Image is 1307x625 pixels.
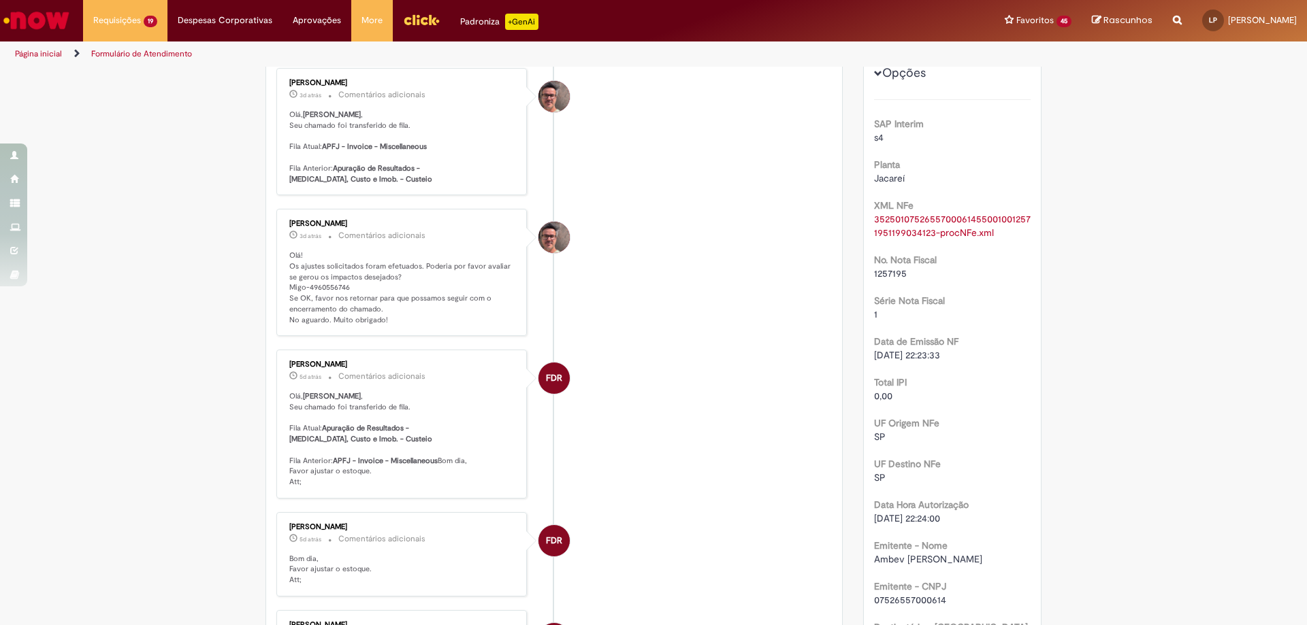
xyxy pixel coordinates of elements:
[874,308,877,320] span: 1
[874,553,982,565] span: Ambev [PERSON_NAME]
[538,81,570,112] div: Eliezer De Farias
[538,525,570,556] div: Fernando Da Rosa Moreira
[1016,14,1054,27] span: Favoritos
[546,362,562,394] span: FDR
[15,48,62,59] a: Página inicial
[1056,16,1071,27] span: 45
[874,458,941,470] b: UF Destino NFe
[289,250,516,325] p: Olá! Os ajustes solicitados foram efetuados. Poderia por favor avaliar se gerou os impactos desej...
[874,158,900,171] b: Planta
[338,89,425,101] small: Comentários adicionais
[403,10,440,30] img: click_logo_yellow_360x200.png
[289,360,516,369] div: [PERSON_NAME]
[300,91,321,99] time: 26/09/2025 16:13:54
[300,91,321,99] span: 3d atrás
[289,79,516,87] div: [PERSON_NAME]
[874,213,1031,239] a: Download de 35250107526557000614550010012571951199034123-procNFe.xml
[1209,16,1217,24] span: LP
[300,535,321,543] span: 5d atrás
[91,48,192,59] a: Formulário de Atendimento
[874,199,914,212] b: XML NFe
[874,294,945,307] b: Série Nota Fiscal
[538,362,570,394] div: Fernando Da Rosa Moreira
[303,391,361,401] b: [PERSON_NAME]
[874,430,886,443] span: SP
[289,423,432,444] b: Apuração de Resultados - [MEDICAL_DATA], Custo e Imob. - Custeio
[300,373,321,381] time: 25/09/2025 08:29:02
[10,41,861,67] ul: Trilhas de página
[322,141,427,152] b: APFJ - Invoice - Miscellaneous
[300,232,321,240] time: 26/09/2025 16:13:43
[338,371,425,382] small: Comentários adicionais
[874,539,948,552] b: Emitente - Nome
[1103,14,1152,27] span: Rascunhos
[874,172,905,184] span: Jacareí
[333,456,438,466] b: APFJ - Invoice - Miscellaneous
[1,7,71,34] img: ServiceNow
[289,109,516,184] p: Olá, , Seu chamado foi transferido de fila. Fila Atual: Fila Anterior:
[289,391,516,487] p: Olá, , Seu chamado foi transferido de fila. Fila Atual: Fila Anterior: Bom dia, Favor ajustar o e...
[874,349,940,361] span: [DATE] 22:23:33
[1228,14,1297,26] span: [PERSON_NAME]
[538,222,570,253] div: Eliezer De Farias
[505,14,538,30] p: +GenAi
[874,118,924,130] b: SAP Interim
[144,16,157,27] span: 19
[874,335,958,348] b: Data de Emissão NF
[874,471,886,484] span: SP
[289,523,516,531] div: [PERSON_NAME]
[300,373,321,381] span: 5d atrás
[460,14,538,30] div: Padroniza
[289,554,516,586] p: Bom dia, Favor ajustar o estoque. Att;
[874,499,969,511] b: Data Hora Autorização
[93,14,141,27] span: Requisições
[289,163,432,184] b: Apuração de Resultados - [MEDICAL_DATA], Custo e Imob. - Custeio
[338,230,425,241] small: Comentários adicionais
[338,533,425,545] small: Comentários adicionais
[874,267,907,280] span: 1257195
[874,580,946,592] b: Emitente - CNPJ
[874,417,939,429] b: UF Origem NFe
[300,535,321,543] time: 25/09/2025 08:29:02
[289,220,516,228] div: [PERSON_NAME]
[874,376,907,388] b: Total IPI
[178,14,272,27] span: Despesas Corporativas
[300,232,321,240] span: 3d atrás
[546,524,562,557] span: FDR
[1092,14,1152,27] a: Rascunhos
[874,131,884,143] span: s4
[293,14,341,27] span: Aprovações
[874,512,940,524] span: [DATE] 22:24:00
[303,109,361,120] b: [PERSON_NAME]
[874,390,892,402] span: 0,00
[361,14,383,27] span: More
[874,254,937,266] b: No. Nota Fiscal
[874,594,946,606] span: 07526557000614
